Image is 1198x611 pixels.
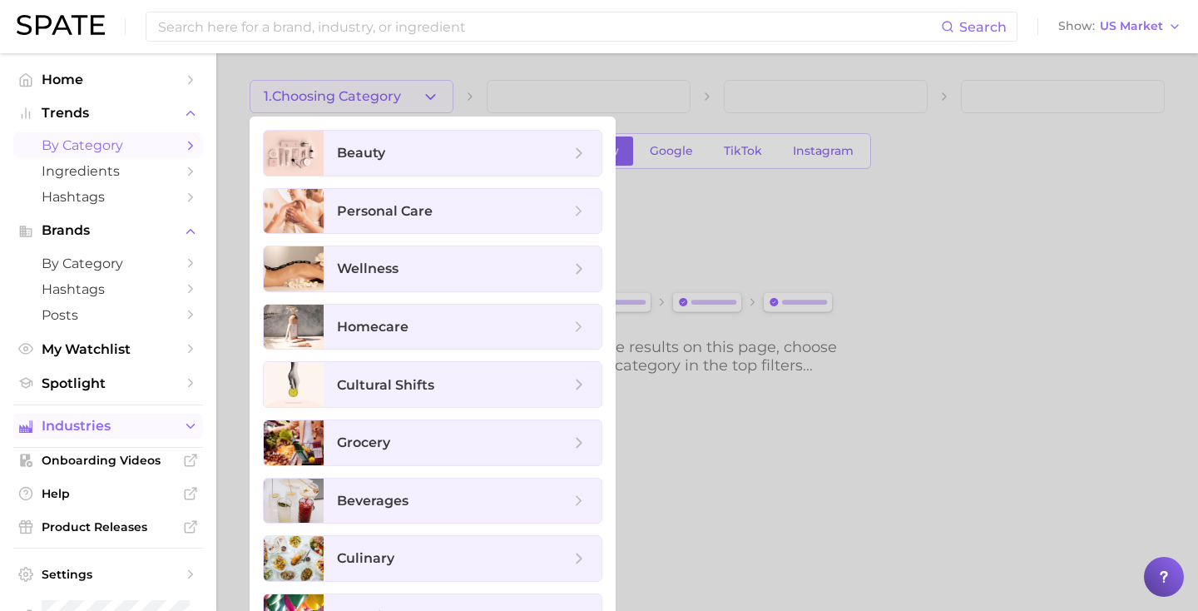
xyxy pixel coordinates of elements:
a: by Category [13,132,203,158]
span: My Watchlist [42,341,175,357]
img: SPATE [17,15,105,35]
span: by Category [42,137,175,153]
span: Spotlight [42,375,175,391]
a: Settings [13,562,203,587]
span: Hashtags [42,281,175,297]
span: beauty [337,145,385,161]
span: Show [1058,22,1095,31]
span: personal care [337,203,433,219]
span: Ingredients [42,163,175,179]
a: Posts [13,302,203,328]
span: Help [42,486,175,501]
span: Posts [42,307,175,323]
a: Hashtags [13,276,203,302]
a: Product Releases [13,514,203,539]
a: Spotlight [13,370,203,396]
button: Industries [13,414,203,439]
a: by Category [13,251,203,276]
span: Hashtags [42,189,175,205]
button: ShowUS Market [1054,16,1186,37]
span: Product Releases [42,519,175,534]
button: Trends [13,101,203,126]
span: by Category [42,256,175,271]
span: Search [959,19,1007,35]
span: wellness [337,261,399,276]
button: Brands [13,218,203,243]
span: Brands [42,223,175,238]
span: US Market [1100,22,1163,31]
span: homecare [337,319,408,335]
span: beverages [337,493,408,509]
span: Settings [42,567,175,582]
a: Onboarding Videos [13,448,203,473]
span: grocery [337,435,390,450]
span: Home [42,72,175,87]
span: culinary [337,550,394,566]
span: Onboarding Videos [42,453,175,468]
a: Hashtags [13,184,203,210]
a: Ingredients [13,158,203,184]
span: Industries [42,419,175,434]
a: Home [13,67,203,92]
a: My Watchlist [13,336,203,362]
span: cultural shifts [337,377,434,393]
a: Help [13,481,203,506]
input: Search here for a brand, industry, or ingredient [156,12,941,41]
span: Trends [42,106,175,121]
